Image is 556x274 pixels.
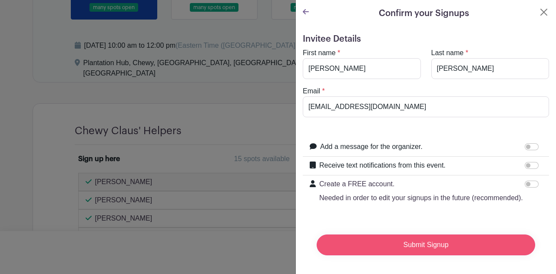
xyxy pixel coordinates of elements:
[319,160,446,171] label: Receive text notifications from this event.
[317,234,535,255] input: Submit Signup
[431,48,464,58] label: Last name
[303,34,549,44] h5: Invitee Details
[539,7,549,17] button: Close
[319,193,523,203] p: Needed in order to edit your signups in the future (recommended).
[320,142,423,152] label: Add a message for the organizer.
[379,7,469,20] h5: Confirm your Signups
[319,179,523,189] p: Create a FREE account.
[303,86,320,96] label: Email
[303,48,336,58] label: First name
